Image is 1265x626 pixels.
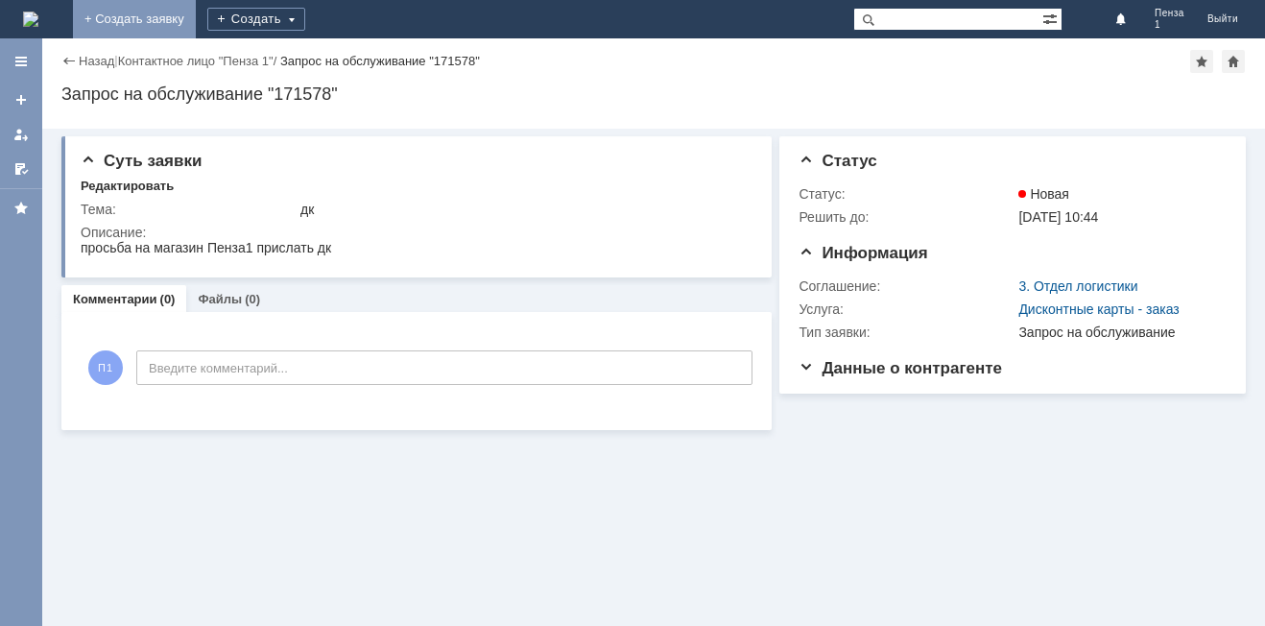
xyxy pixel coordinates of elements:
[1155,8,1184,19] span: Пенза
[1018,325,1218,340] div: Запрос на обслуживание
[799,186,1014,202] div: Статус:
[118,54,274,68] a: Контактное лицо "Пенза 1"
[799,359,1002,377] span: Данные о контрагенте
[245,292,260,306] div: (0)
[799,152,876,170] span: Статус
[6,154,36,184] a: Мои согласования
[73,292,157,306] a: Комментарии
[799,325,1014,340] div: Тип заявки:
[88,350,123,385] span: П1
[1042,9,1062,27] span: Расширенный поиск
[1018,278,1137,294] a: 3. Отдел логистики
[61,84,1246,104] div: Запрос на обслуживание "171578"
[799,301,1014,317] div: Услуга:
[160,292,176,306] div: (0)
[23,12,38,27] a: Перейти на домашнюю страницу
[1018,186,1069,202] span: Новая
[81,152,202,170] span: Суть заявки
[81,225,750,240] div: Описание:
[799,209,1014,225] div: Решить до:
[6,119,36,150] a: Мои заявки
[114,53,117,67] div: |
[799,278,1014,294] div: Соглашение:
[300,202,746,217] div: дк
[280,54,480,68] div: Запрос на обслуживание "171578"
[1018,209,1098,225] span: [DATE] 10:44
[81,202,297,217] div: Тема:
[1222,50,1245,73] div: Сделать домашней страницей
[1018,301,1179,317] a: Дисконтные карты - заказ
[1190,50,1213,73] div: Добавить в избранное
[118,54,280,68] div: /
[23,12,38,27] img: logo
[81,179,174,194] div: Редактировать
[1155,19,1184,31] span: 1
[6,84,36,115] a: Создать заявку
[799,244,927,262] span: Информация
[207,8,305,31] div: Создать
[79,54,114,68] a: Назад
[198,292,242,306] a: Файлы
